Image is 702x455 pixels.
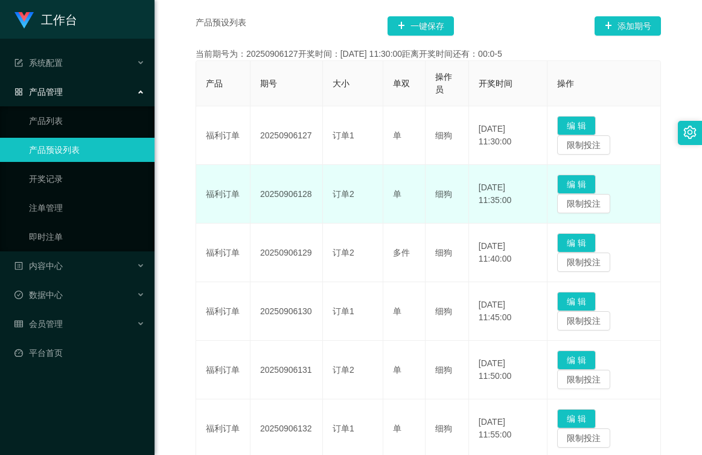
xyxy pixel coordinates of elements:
span: 期号 [260,79,277,88]
a: 工作台 [14,15,77,24]
span: 订单2 [333,365,354,375]
td: 20250906128 [250,165,323,224]
span: 产品 [206,79,223,88]
i: 图标: check-circle-o [14,291,23,299]
td: [DATE] 11:35:00 [469,165,547,224]
button: 图标: plus一键保存 [388,16,454,36]
td: 细狗 [426,341,469,399]
button: 编 辑 [557,292,596,311]
a: 注单管理 [29,196,145,220]
td: [DATE] 11:45:00 [469,282,547,341]
span: 产品预设列表 [196,16,246,36]
button: 限制投注 [557,370,610,389]
i: 图标: appstore-o [14,88,23,96]
td: [DATE] 11:40:00 [469,224,547,282]
span: 单 [393,424,401,433]
td: 20250906127 [250,106,323,165]
span: 单 [393,131,401,140]
button: 编 辑 [557,116,596,135]
span: 订单1 [333,131,354,140]
td: 细狗 [426,224,469,282]
span: 单 [393,189,401,199]
td: 福利订单 [196,165,250,224]
span: 操作 [557,79,574,88]
button: 限制投注 [557,311,610,331]
span: 单 [393,306,401,316]
a: 开奖记录 [29,167,145,191]
span: 内容中心 [14,261,63,271]
button: 限制投注 [557,428,610,448]
td: 20250906131 [250,341,323,399]
h1: 工作台 [41,1,77,39]
td: 细狗 [426,165,469,224]
td: 福利订单 [196,106,250,165]
span: 大小 [333,79,349,88]
button: 编 辑 [557,233,596,253]
span: 单 [393,365,401,375]
i: 图标: profile [14,262,23,270]
span: 订单1 [333,306,354,316]
span: 操作员 [435,72,452,94]
td: 细狗 [426,106,469,165]
a: 图标: dashboard平台首页 [14,341,145,365]
button: 限制投注 [557,253,610,272]
span: 数据中心 [14,290,63,300]
span: 单双 [393,79,410,88]
button: 编 辑 [557,350,596,370]
a: 即时注单 [29,225,145,249]
button: 编 辑 [557,175,596,194]
td: 福利订单 [196,224,250,282]
img: logo.9652507e.png [14,12,34,29]
td: 福利订单 [196,282,250,341]
a: 产品列表 [29,109,145,133]
td: 20250906130 [250,282,323,341]
td: [DATE] 11:50:00 [469,341,547,399]
td: 细狗 [426,282,469,341]
span: 产品管理 [14,87,63,97]
td: 20250906129 [250,224,323,282]
i: 图标: table [14,320,23,328]
span: 订单1 [333,424,354,433]
span: 会员管理 [14,319,63,329]
button: 限制投注 [557,194,610,213]
span: 开奖时间 [479,79,512,88]
td: 福利订单 [196,341,250,399]
i: 图标: form [14,59,23,67]
span: 订单2 [333,189,354,199]
button: 图标: plus添加期号 [595,16,661,36]
td: [DATE] 11:30:00 [469,106,547,165]
button: 编 辑 [557,409,596,428]
span: 系统配置 [14,58,63,68]
span: 多件 [393,248,410,257]
div: 当前期号为：20250906127开奖时间：[DATE] 11:30:00距离开奖时间还有：00:0-5 [196,48,661,60]
i: 图标: setting [683,126,697,139]
a: 产品预设列表 [29,138,145,162]
button: 限制投注 [557,135,610,155]
span: 订单2 [333,248,354,257]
